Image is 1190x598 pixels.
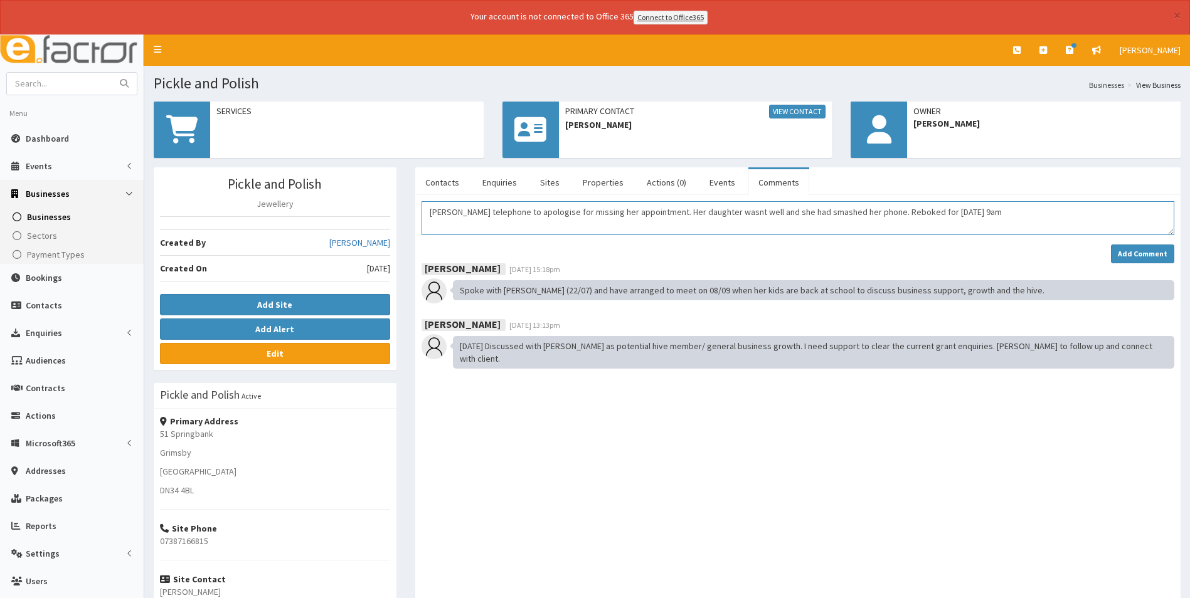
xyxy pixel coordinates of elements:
li: View Business [1124,80,1181,90]
span: [DATE] 15:18pm [509,265,560,274]
span: [PERSON_NAME] [913,117,1174,130]
p: [GEOGRAPHIC_DATA] [160,465,390,478]
strong: Add Comment [1118,249,1167,258]
h1: Pickle and Polish [154,75,1181,92]
button: Add Comment [1111,244,1174,263]
textarea: Comment [422,201,1174,235]
strong: Primary Address [160,416,238,427]
a: Contacts [415,169,469,196]
a: [PERSON_NAME] [329,236,390,249]
span: Events [26,160,52,172]
h3: Pickle and Polish [160,389,240,401]
span: Microsoft365 [26,438,75,449]
span: [DATE] [367,262,390,275]
b: Created On [160,263,207,274]
a: Businesses [3,207,144,226]
input: Search... [7,73,112,95]
span: Actions [26,410,56,421]
span: Packages [26,493,63,504]
a: [PERSON_NAME] [1110,34,1190,66]
small: Active [242,391,261,401]
p: Grimsby [160,446,390,459]
span: Settings [26,548,60,559]
div: [DATE] Discussed with [PERSON_NAME] as potential hive member/ general business growth. I need sup... [453,336,1174,369]
b: [PERSON_NAME] [425,318,501,330]
a: Businesses [1089,80,1124,90]
span: Contacts [26,300,62,311]
a: Actions (0) [637,169,696,196]
a: Enquiries [472,169,527,196]
a: Sectors [3,226,144,245]
h3: Pickle and Polish [160,177,390,191]
b: Add Alert [255,323,294,335]
span: Businesses [27,211,71,223]
span: [DATE] 13:13pm [509,320,560,330]
a: Connect to Office365 [634,11,708,24]
span: Businesses [26,188,70,199]
span: Services [216,105,477,117]
b: Created By [160,237,206,248]
p: DN34 4BL [160,484,390,496]
strong: Site Contact [160,574,226,585]
button: Add Alert [160,318,390,340]
span: Users [26,575,48,587]
b: Add Site [257,299,292,310]
p: 07387166815 [160,535,390,547]
span: Addresses [26,465,66,476]
span: [PERSON_NAME] [1120,45,1181,56]
span: Audiences [26,355,66,366]
b: [PERSON_NAME] [425,262,501,275]
a: Comments [748,169,809,196]
span: Bookings [26,272,62,283]
span: Sectors [27,230,57,241]
a: Sites [530,169,570,196]
a: Events [699,169,745,196]
span: Reports [26,520,56,532]
p: Jewellery [160,197,390,210]
a: View Contact [769,105,826,118]
span: Payment Types [27,249,85,260]
span: Contracts [26,382,65,394]
span: Dashboard [26,133,69,144]
a: Edit [160,343,390,364]
span: [PERSON_NAME] [565,118,826,131]
a: Properties [573,169,634,196]
div: Your account is not connected to Office 365 [222,10,956,24]
a: Payment Types [3,245,144,264]
strong: Site Phone [160,523,217,534]
p: [PERSON_NAME] [160,585,390,598]
b: Edit [267,348,284,359]
div: Spoke with [PERSON_NAME] (22/07) and have arranged to meet on 08/09 when her kids are back at sch... [453,280,1174,300]
p: 51 Springbank [160,428,390,440]
span: Enquiries [26,327,62,338]
span: Owner [913,105,1174,117]
span: Primary Contact [565,105,826,118]
button: × [1174,9,1181,22]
